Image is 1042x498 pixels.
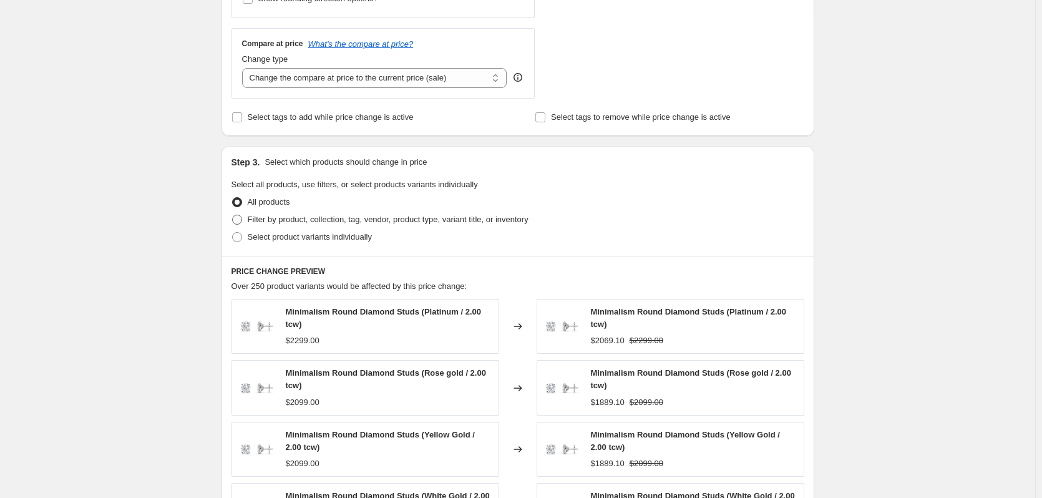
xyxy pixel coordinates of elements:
[248,197,290,207] span: All products
[591,457,625,470] div: $1889.10
[248,232,372,242] span: Select product variants individually
[238,308,276,345] img: DiamondPlatinumstudslabgrownIGI4prongs1_1_af951209-ab5f-4bae-ac18-c6f1957d5778_80x.png
[238,431,276,468] img: DiamondPlatinumstudslabgrownIGI4prongs1_1_af951209-ab5f-4bae-ac18-c6f1957d5778_80x.png
[242,54,288,64] span: Change type
[286,430,475,452] span: Minimalism Round Diamond Studs (Yellow Gold / 2.00 tcw)
[308,39,414,49] button: What's the compare at price?
[286,396,319,409] div: $2099.00
[265,156,427,168] p: Select which products should change in price
[242,39,303,49] h3: Compare at price
[551,112,731,122] span: Select tags to remove while price change is active
[238,369,276,407] img: DiamondPlatinumstudslabgrownIGI4prongs1_1_af951209-ab5f-4bae-ac18-c6f1957d5778_80x.png
[543,369,581,407] img: DiamondPlatinumstudslabgrownIGI4prongs1_1_af951209-ab5f-4bae-ac18-c6f1957d5778_80x.png
[286,368,486,390] span: Minimalism Round Diamond Studs (Rose gold / 2.00 tcw)
[591,334,625,347] div: $2069.10
[248,112,414,122] span: Select tags to add while price change is active
[543,308,581,345] img: DiamondPlatinumstudslabgrownIGI4prongs1_1_af951209-ab5f-4bae-ac18-c6f1957d5778_80x.png
[591,430,780,452] span: Minimalism Round Diamond Studs (Yellow Gold / 2.00 tcw)
[231,180,478,189] span: Select all products, use filters, or select products variants individually
[286,307,481,329] span: Minimalism Round Diamond Studs (Platinum / 2.00 tcw)
[591,396,625,409] div: $1889.10
[591,368,791,390] span: Minimalism Round Diamond Studs (Rose gold / 2.00 tcw)
[630,457,663,470] strike: $2099.00
[231,281,467,291] span: Over 250 product variants would be affected by this price change:
[591,307,786,329] span: Minimalism Round Diamond Studs (Platinum / 2.00 tcw)
[286,457,319,470] div: $2099.00
[543,431,581,468] img: DiamondPlatinumstudslabgrownIGI4prongs1_1_af951209-ab5f-4bae-ac18-c6f1957d5778_80x.png
[231,266,804,276] h6: PRICE CHANGE PREVIEW
[248,215,528,224] span: Filter by product, collection, tag, vendor, product type, variant title, or inventory
[630,396,663,409] strike: $2099.00
[231,156,260,168] h2: Step 3.
[630,334,663,347] strike: $2299.00
[512,71,524,84] div: help
[286,334,319,347] div: $2299.00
